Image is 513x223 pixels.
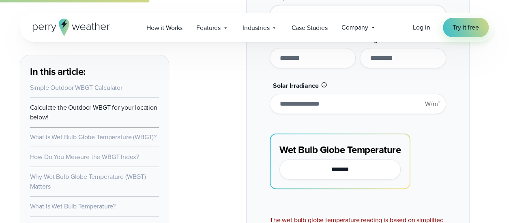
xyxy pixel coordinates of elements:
a: What is Wet Bulb Globe Temperature (WBGT)? [30,132,157,142]
span: Features [196,23,221,33]
a: How it Works [140,19,189,36]
span: Case Studies [291,23,327,33]
a: Simple Outdoor WBGT Calculator [30,83,122,92]
a: Log in [413,23,430,32]
a: Case Studies [284,19,334,36]
span: How it Works [146,23,182,33]
span: Industries [243,23,269,33]
a: How Do You Measure the WBGT Index? [30,152,139,161]
span: Solar Irradiance [273,81,319,90]
a: Try it free [443,18,488,37]
span: Company [341,23,368,32]
h3: In this article: [30,65,159,78]
a: What is Wet Bulb Temperature? [30,202,116,211]
span: Try it free [453,23,479,32]
a: Why Wet Bulb Globe Temperature (WBGT) Matters [30,172,146,191]
a: Calculate the Outdoor WBGT for your location below! [30,103,157,122]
